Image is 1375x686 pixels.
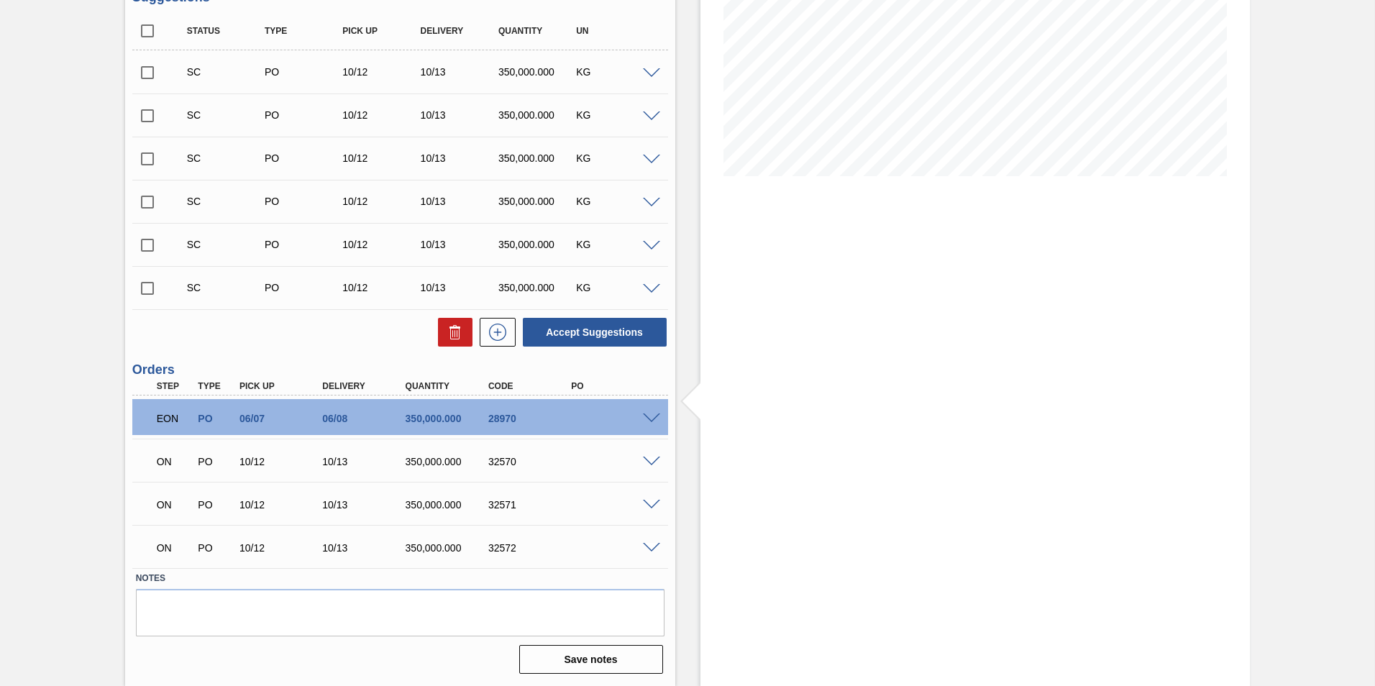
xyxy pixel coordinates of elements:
button: Save notes [519,645,663,674]
div: Purchase order [261,196,348,207]
div: New suggestion [472,318,516,347]
div: Negotiating Order [153,446,196,477]
div: 10/12/2025 [339,152,426,164]
div: 10/12/2025 [339,239,426,250]
div: KG [572,66,659,78]
div: Negotiating Order [153,532,196,564]
button: Accept Suggestions [523,318,667,347]
div: Negotiating Order [153,489,196,521]
div: KG [572,282,659,293]
div: Pick up [339,26,426,36]
div: 32571 [485,499,577,511]
div: Purchase order [194,413,237,424]
div: UN [572,26,659,36]
p: ON [157,542,193,554]
p: ON [157,499,193,511]
div: 10/12/2025 [236,499,329,511]
div: Emergency Negotiation Order [153,403,196,434]
div: Type [261,26,348,36]
div: Pick up [236,381,329,391]
div: Suggestion Created [183,152,270,164]
div: Suggestion Created [183,66,270,78]
div: 10/13/2025 [417,282,504,293]
div: 350,000.000 [402,413,495,424]
div: Quantity [495,26,582,36]
div: 10/13/2025 [319,456,411,467]
p: EON [157,413,193,424]
div: 350,000.000 [495,152,582,164]
div: Step [153,381,196,391]
div: 06/08/2025 [319,413,411,424]
div: Suggestion Created [183,239,270,250]
div: Type [194,381,237,391]
div: Purchase order [194,456,237,467]
div: 06/07/2025 [236,413,329,424]
div: Purchase order [194,542,237,554]
div: Accept Suggestions [516,316,668,348]
div: Purchase order [261,152,348,164]
div: 10/12/2025 [339,196,426,207]
div: 10/13/2025 [417,109,504,121]
div: 10/13/2025 [417,239,504,250]
div: 350,000.000 [495,196,582,207]
div: Suggestion Created [183,109,270,121]
h3: Orders [132,362,668,378]
div: 10/13/2025 [417,66,504,78]
div: 10/12/2025 [236,542,329,554]
div: Suggestion Created [183,282,270,293]
div: Purchase order [261,239,348,250]
div: 10/12/2025 [339,282,426,293]
div: 350,000.000 [495,282,582,293]
div: Suggestion Created [183,196,270,207]
div: 350,000.000 [402,542,495,554]
div: 28970 [485,413,577,424]
div: Delivery [319,381,411,391]
div: 10/12/2025 [339,109,426,121]
div: 32570 [485,456,577,467]
div: KG [572,152,659,164]
p: ON [157,456,193,467]
div: 350,000.000 [495,109,582,121]
div: KG [572,196,659,207]
div: 350,000.000 [495,66,582,78]
div: 10/13/2025 [319,499,411,511]
div: 10/12/2025 [236,456,329,467]
div: 10/13/2025 [319,542,411,554]
div: Delete Suggestions [431,318,472,347]
div: PO [567,381,660,391]
div: Purchase order [261,282,348,293]
div: Quantity [402,381,495,391]
div: 10/13/2025 [417,196,504,207]
div: KG [572,109,659,121]
div: 10/13/2025 [417,152,504,164]
div: Purchase order [261,109,348,121]
div: Delivery [417,26,504,36]
div: 350,000.000 [402,456,495,467]
div: 350,000.000 [495,239,582,250]
div: Purchase order [261,66,348,78]
div: Status [183,26,270,36]
label: Notes [136,568,664,589]
div: KG [572,239,659,250]
div: 32572 [485,542,577,554]
div: 350,000.000 [402,499,495,511]
div: Purchase order [194,499,237,511]
div: Code [485,381,577,391]
div: 10/12/2025 [339,66,426,78]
